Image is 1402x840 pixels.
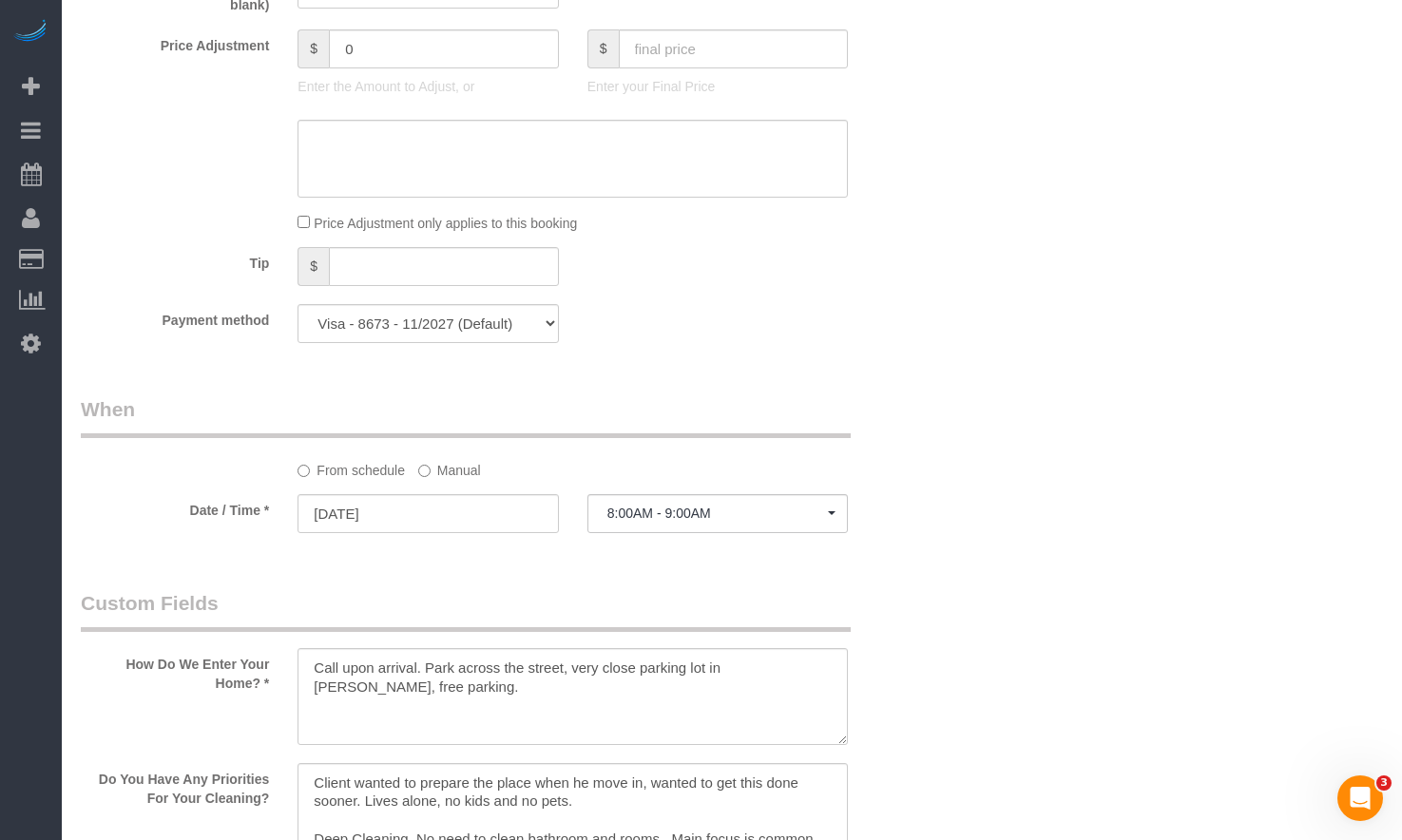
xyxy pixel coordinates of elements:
[298,465,310,477] input: From schedule
[298,494,558,533] input: MM/DD/YYYY
[1337,775,1383,821] iframe: Intercom live chat
[587,29,619,68] span: $
[314,216,577,231] span: Price Adjustment only applies to this booking
[418,454,481,480] label: Manual
[11,19,49,46] img: Automaid Logo
[607,506,828,521] span: 8:00AM - 9:00AM
[67,304,283,330] label: Payment method
[1376,775,1392,791] span: 3
[298,29,329,68] span: $
[298,454,405,480] label: From schedule
[81,395,851,438] legend: When
[298,247,329,286] span: $
[67,494,283,520] label: Date / Time *
[81,589,851,632] legend: Custom Fields
[67,247,283,273] label: Tip
[587,494,848,533] button: 8:00AM - 9:00AM
[67,29,283,55] label: Price Adjustment
[67,648,283,693] label: How Do We Enter Your Home? *
[587,77,848,96] p: Enter your Final Price
[418,465,431,477] input: Manual
[67,763,283,808] label: Do You Have Any Priorities For Your Cleaning?
[298,77,558,96] p: Enter the Amount to Adjust, or
[619,29,849,68] input: final price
